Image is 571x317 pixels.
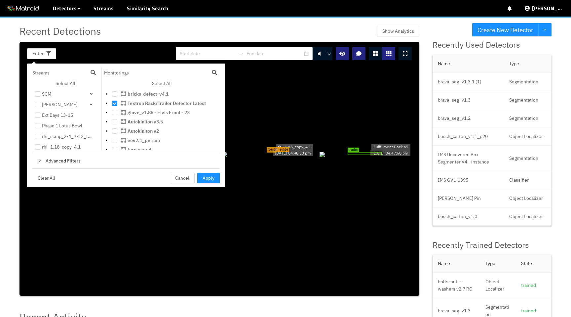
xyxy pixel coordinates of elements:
td: bolts-nuts-washers v2.7 RC [433,273,480,298]
td: Object Localizer [504,127,552,146]
div: Phase 1 Lotus Bowl [42,122,82,130]
button: down [538,23,552,36]
li: Ext Bays 13-15 [32,111,99,119]
span: Detectors [53,4,77,12]
button: Select All [104,78,220,89]
span: Select All [152,80,172,87]
span: caret-down [104,120,109,123]
div: [PERSON_NAME] [32,101,99,109]
button: Apply [197,173,220,183]
td: Segmentation [504,109,552,127]
div: Ext Bays 13-15 [42,111,73,119]
div: [DATE] 04:48:33 pm [273,150,313,157]
span: caret-down [104,139,109,142]
th: Name [433,254,480,273]
div: [DATE] 04:47:50 pm [370,150,410,157]
span: Clear All [38,174,55,182]
span: down [543,28,547,32]
button: Clear All [32,173,60,183]
div: rightAdvanced Filters [32,153,220,168]
td: Classifier [504,171,552,189]
th: Type [504,55,552,73]
div: rhi_1.18_copy_4.1 [276,144,313,150]
span: Select All [56,80,75,87]
span: caret-down [104,129,109,133]
td: IMS GVL-U395 [433,171,504,189]
li: rhi_1.18_copy_4.1 [32,143,99,151]
div: trained [521,282,546,289]
span: Autokiniton v2 [128,127,159,135]
td: bosch_carton_v1.1_p20 [433,127,504,146]
div: Recently Trained Detectors [433,239,552,251]
span: down [327,52,331,56]
td: IMS Uncovered Box Segmenter V4 - instance [433,146,504,171]
span: Autokiniton v3.5 [128,118,163,126]
button: Cancel [170,173,195,183]
li: Phase 1 Lotus Bowl [32,122,99,130]
td: Segmentation [504,146,552,171]
div: rhi_1.18_copy_4.1 [42,143,81,151]
div: Recently Used Detectors [433,39,552,51]
span: bricks_defect_v4.1 [128,90,169,98]
div: rhi_scrap_2-4_7-12_test [42,132,94,140]
span: caret-down [104,111,109,114]
td: Object Localizer [504,207,552,226]
p: Streams [32,69,50,76]
div: SCM [32,90,99,98]
button: Create New Detector [472,23,539,36]
span: eov2.1_person [128,136,160,144]
div: [PERSON_NAME] [42,101,77,109]
td: brava_seg_v1.3.1 (1) [433,73,504,91]
span: Apply [203,174,214,182]
td: Object Localizer [504,189,552,207]
span: Recent Detections [19,23,101,39]
a: Streams [94,4,114,12]
td: Segmentation [504,91,552,109]
td: brava_seg_v1.2 [433,109,504,127]
td: [PERSON_NAME] Pin [433,189,504,207]
th: Name [433,55,504,73]
span: caret-down [104,102,109,105]
span: caret-down [104,92,109,96]
button: Filter [27,48,56,59]
span: Textron Rack/Trailer Detector Latest [128,99,206,107]
th: State [516,254,552,273]
span: caret-down [104,148,109,151]
span: swap-right [239,51,244,56]
span: to [239,51,244,56]
td: brava_seg_v1.3 [433,91,504,109]
span: Show Analytics [382,27,414,35]
button: Select All [32,78,98,89]
span: rough_edge [267,147,289,152]
div: trained [521,307,546,314]
td: Object Localizer [480,273,516,298]
span: right [38,159,42,163]
span: trailer [348,148,359,152]
span: Cancel [175,174,189,182]
p: Monitorings [104,69,129,76]
span: furnace_v4 [128,146,151,154]
input: End date [247,50,303,57]
td: Segmentation [504,73,552,91]
a: Similarity Search [127,4,169,12]
td: bosch_carton_v1.0 [433,207,504,226]
li: rhi_scrap_2-4_7-12_test [32,132,99,140]
div: Fulfillment Dock 67 [371,144,410,150]
th: Type [480,254,516,273]
span: glove_v1.86 - Elvis Front - 23 [128,109,190,116]
span: Create New Detector [477,25,533,35]
button: Show Analytics [377,26,419,36]
img: Matroid logo [7,4,40,14]
span: Filter [32,50,44,57]
input: Start date [180,50,236,57]
div: SCM [42,90,51,98]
